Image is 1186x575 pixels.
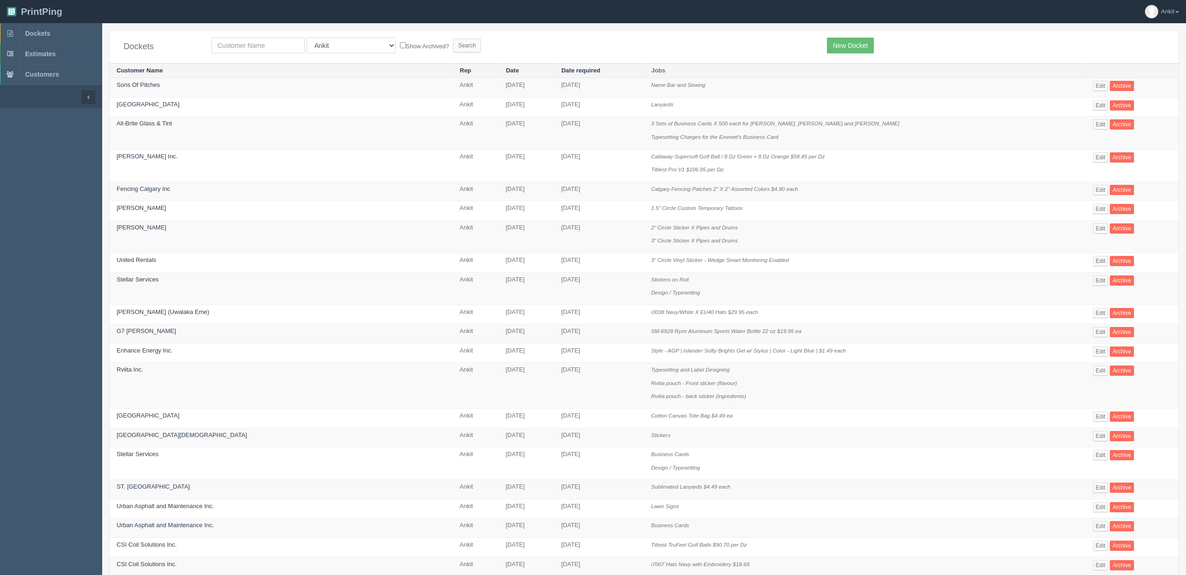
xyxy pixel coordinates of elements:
[554,343,644,363] td: [DATE]
[452,78,498,98] td: Ankit
[651,276,688,282] i: Stickers on Roll
[452,518,498,538] td: Ankit
[554,324,644,344] td: [DATE]
[651,309,758,315] i: i3038 Navy/White X EU40 Hats $29.95 each
[117,153,177,160] a: [PERSON_NAME] Inc.
[452,428,498,447] td: Ankit
[1093,412,1108,422] a: Edit
[554,149,644,182] td: [DATE]
[1110,119,1134,130] a: Archive
[117,224,166,231] a: [PERSON_NAME]
[1110,275,1134,286] a: Archive
[1110,81,1134,91] a: Archive
[452,182,498,201] td: Ankit
[117,541,177,548] a: CSI Coil Solutions Inc.
[498,117,554,149] td: [DATE]
[117,308,209,315] a: [PERSON_NAME] (Uwalaka Eme)
[452,409,498,428] td: Ankit
[1093,204,1108,214] a: Edit
[554,480,644,499] td: [DATE]
[117,366,143,373] a: Rviita Inc.
[452,480,498,499] td: Ankit
[827,38,874,53] a: New Docket
[651,366,729,372] i: Typesetting and Label Designing
[1093,560,1108,570] a: Edit
[506,67,519,74] a: Date
[651,257,789,263] i: 3" Circle Vinyl Sticker - Wedge Smart Monitoring Enabled
[498,182,554,201] td: [DATE]
[452,149,498,182] td: Ankit
[452,220,498,253] td: Ankit
[452,253,498,272] td: Ankit
[651,347,845,353] i: Style - AGP | Islander Softy Brights Gel w/ Stylus | Color - Light Blue | $1.49 each
[1093,502,1108,512] a: Edit
[498,428,554,447] td: [DATE]
[554,272,644,305] td: [DATE]
[1110,152,1134,163] a: Archive
[400,40,449,51] label: Show Archived?
[651,186,798,192] i: Calgary Fencing Patches 2" X 2" Assorted Colors $4.90 each
[1110,256,1134,266] a: Archive
[1110,100,1134,111] a: Archive
[554,253,644,272] td: [DATE]
[554,537,644,557] td: [DATE]
[498,253,554,272] td: [DATE]
[498,537,554,557] td: [DATE]
[651,120,899,126] i: 3 Sets of Business Cards X 500 each for [PERSON_NAME], [PERSON_NAME] and [PERSON_NAME]
[651,503,679,509] i: Lawn Signs
[554,78,644,98] td: [DATE]
[554,409,644,428] td: [DATE]
[1145,5,1158,18] img: avatar_default-7531ab5dedf162e01f1e0bb0964e6a185e93c5c22dfe317fb01d7f8cd2b1632c.jpg
[117,412,179,419] a: [GEOGRAPHIC_DATA]
[651,224,738,230] i: 2" Circle Sticker X Pipes and Drums
[1093,275,1108,286] a: Edit
[1093,185,1108,195] a: Edit
[554,117,644,149] td: [DATE]
[25,71,59,78] span: Customers
[1093,152,1108,163] a: Edit
[117,327,176,334] a: G7 [PERSON_NAME]
[117,483,190,490] a: ST. [GEOGRAPHIC_DATA]
[498,78,554,98] td: [DATE]
[1110,185,1134,195] a: Archive
[651,205,742,211] i: 1.5" Circle Custom Temporary Tattoos
[498,201,554,221] td: [DATE]
[1110,308,1134,318] a: Archive
[117,185,170,192] a: Fencing Calgary Inc
[453,39,481,52] input: Search
[117,431,247,438] a: [GEOGRAPHIC_DATA][DEMOGRAPHIC_DATA]
[554,201,644,221] td: [DATE]
[117,347,173,354] a: Enhance Energy Inc.
[498,447,554,480] td: [DATE]
[1093,450,1108,460] a: Edit
[651,542,747,548] i: Titleist TruFeel Golf Balls $90.70 per Dz
[651,484,730,490] i: Sublimated Lanyards $4.49 each
[498,220,554,253] td: [DATE]
[1110,346,1134,357] a: Archive
[554,220,644,253] td: [DATE]
[452,537,498,557] td: Ankit
[1093,119,1108,130] a: Edit
[1110,483,1134,493] a: Archive
[651,82,705,88] i: Name Bar and Sewing
[651,134,778,140] i: Typesetting Charges for the Emmett's Business Card
[498,363,554,409] td: [DATE]
[1093,81,1108,91] a: Edit
[452,117,498,149] td: Ankit
[117,276,158,283] a: Stellar Services
[1093,366,1108,376] a: Edit
[452,343,498,363] td: Ankit
[1110,412,1134,422] a: Archive
[1093,541,1108,551] a: Edit
[452,499,498,518] td: Ankit
[1110,327,1134,337] a: Archive
[554,518,644,538] td: [DATE]
[117,256,156,263] a: United Rentals
[554,363,644,409] td: [DATE]
[117,561,177,568] a: CSI Coil Solutions Inc.
[498,409,554,428] td: [DATE]
[1110,366,1134,376] a: Archive
[498,97,554,117] td: [DATE]
[651,153,825,159] i: Callaway Supersoft Golf Ball / 8 Dz Green + 8 Dz Orange $58.45 per Dz
[452,447,498,480] td: Ankit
